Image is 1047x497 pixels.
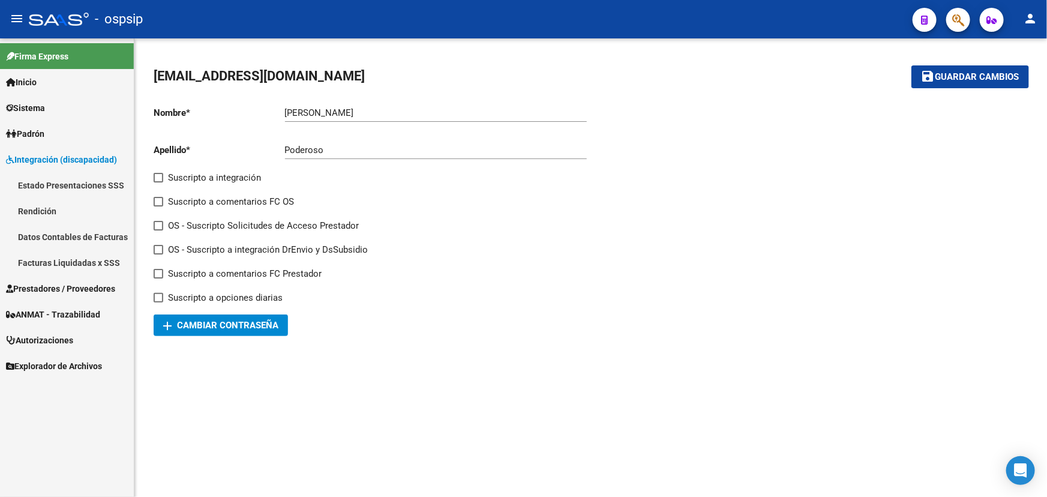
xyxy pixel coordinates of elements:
span: ANMAT - Trazabilidad [6,308,100,321]
span: Suscripto a integración [168,170,261,185]
div: Open Intercom Messenger [1006,456,1035,485]
p: Nombre [154,106,285,119]
span: Autorizaciones [6,334,73,347]
span: Suscripto a comentarios FC Prestador [168,267,322,281]
span: Guardar cambios [935,72,1019,83]
span: OS - Suscripto Solicitudes de Acceso Prestador [168,218,359,233]
mat-icon: menu [10,11,24,26]
span: Inicio [6,76,37,89]
span: Integración (discapacidad) [6,153,117,166]
mat-icon: save [921,69,935,83]
span: Suscripto a comentarios FC OS [168,194,294,209]
mat-icon: person [1023,11,1037,26]
mat-icon: add [160,319,175,333]
span: - ospsip [95,6,143,32]
span: Firma Express [6,50,68,63]
span: Sistema [6,101,45,115]
button: Cambiar Contraseña [154,315,288,336]
span: Explorador de Archivos [6,360,102,373]
p: Apellido [154,143,285,157]
span: [EMAIL_ADDRESS][DOMAIN_NAME] [154,68,365,83]
span: Prestadores / Proveedores [6,282,115,295]
span: Cambiar Contraseña [163,320,278,331]
span: Suscripto a opciones diarias [168,291,283,305]
span: OS - Suscripto a integración DrEnvio y DsSubsidio [168,242,368,257]
span: Padrón [6,127,44,140]
button: Guardar cambios [911,65,1029,88]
